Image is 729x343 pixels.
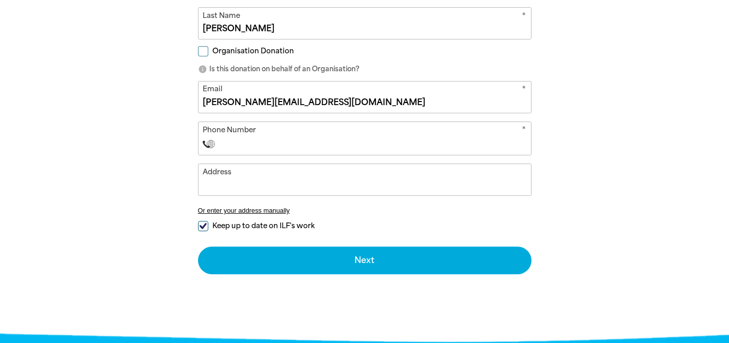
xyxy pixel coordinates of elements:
[212,46,294,56] span: Organisation Donation
[198,65,207,74] i: info
[198,46,208,56] input: Organisation Donation
[522,125,526,137] i: Required
[212,221,314,231] span: Keep up to date on ILF's work
[198,221,208,231] input: Keep up to date on ILF's work
[198,64,531,74] p: Is this donation on behalf of an Organisation?
[198,207,531,214] button: Or enter your address manually
[198,247,531,274] button: Next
